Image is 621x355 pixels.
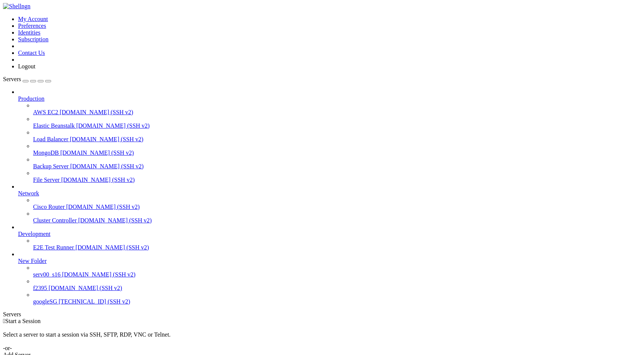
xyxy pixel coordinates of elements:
a: New Folder [18,258,618,264]
span: File Server [33,177,60,183]
li: E2E Test Runner [DOMAIN_NAME] (SSH v2) [33,237,618,251]
li: New Folder [18,251,618,305]
li: Network [18,183,618,224]
li: Cisco Router [DOMAIN_NAME] (SSH v2) [33,197,618,210]
div: Servers [3,311,618,318]
span: Servers [3,76,21,82]
a: File Server [DOMAIN_NAME] (SSH v2) [33,177,618,183]
li: Load Balancer [DOMAIN_NAME] (SSH v2) [33,129,618,143]
span: f2395 [33,285,47,291]
span: Start a Session [5,318,41,324]
a: Development [18,231,618,237]
a: serv00_s16 [DOMAIN_NAME] (SSH v2) [33,271,618,278]
li: AWS EC2 [DOMAIN_NAME] (SSH v2) [33,102,618,116]
li: f2395 [DOMAIN_NAME] (SSH v2) [33,278,618,292]
a: f2395 [DOMAIN_NAME] (SSH v2) [33,285,618,292]
li: File Server [DOMAIN_NAME] (SSH v2) [33,170,618,183]
span: Network [18,190,39,196]
span: Cluster Controller [33,217,77,224]
a: Logout [18,63,35,69]
span: [DOMAIN_NAME] (SSH v2) [62,271,136,278]
a: Load Balancer [DOMAIN_NAME] (SSH v2) [33,136,618,143]
span: AWS EC2 [33,109,58,115]
span: Development [18,231,50,237]
span: [DOMAIN_NAME] (SSH v2) [60,109,133,115]
li: Backup Server [DOMAIN_NAME] (SSH v2) [33,156,618,170]
span: serv00_s16 [33,271,61,278]
li: serv00_s16 [DOMAIN_NAME] (SSH v2) [33,264,618,278]
a: Cluster Controller [DOMAIN_NAME] (SSH v2) [33,217,618,224]
li: googleSG [TECHNICAL_ID] (SSH v2) [33,292,618,305]
span: [DOMAIN_NAME] (SSH v2) [60,150,134,156]
a: MongoDB [DOMAIN_NAME] (SSH v2) [33,150,618,156]
li: MongoDB [DOMAIN_NAME] (SSH v2) [33,143,618,156]
span: [DOMAIN_NAME] (SSH v2) [76,244,149,251]
a: AWS EC2 [DOMAIN_NAME] (SSH v2) [33,109,618,116]
a: Contact Us [18,50,45,56]
span: [DOMAIN_NAME] (SSH v2) [66,204,140,210]
span: [TECHNICAL_ID] (SSH v2) [59,298,130,305]
a: Identities [18,29,41,36]
a: Elastic Beanstalk [DOMAIN_NAME] (SSH v2) [33,122,618,129]
div: Select a server to start a session via SSH, SFTP, RDP, VNC or Telnet. -or- [3,325,618,352]
a: E2E Test Runner [DOMAIN_NAME] (SSH v2) [33,244,618,251]
li: Production [18,89,618,183]
span: E2E Test Runner [33,244,74,251]
span: [DOMAIN_NAME] (SSH v2) [70,163,144,169]
li: Cluster Controller [DOMAIN_NAME] (SSH v2) [33,210,618,224]
span: New Folder [18,258,47,264]
a: googleSG [TECHNICAL_ID] (SSH v2) [33,298,618,305]
span: [DOMAIN_NAME] (SSH v2) [48,285,122,291]
li: Development [18,224,618,251]
span: Elastic Beanstalk [33,122,75,129]
a: Backup Server [DOMAIN_NAME] (SSH v2) [33,163,618,170]
span: MongoDB [33,150,59,156]
span: Load Balancer [33,136,68,142]
span: Production [18,95,44,102]
span: [DOMAIN_NAME] (SSH v2) [61,177,135,183]
li: Elastic Beanstalk [DOMAIN_NAME] (SSH v2) [33,116,618,129]
span: [DOMAIN_NAME] (SSH v2) [70,136,144,142]
a: Production [18,95,618,102]
a: Subscription [18,36,48,42]
span: Cisco Router [33,204,65,210]
a: Cisco Router [DOMAIN_NAME] (SSH v2) [33,204,618,210]
a: Preferences [18,23,46,29]
span: [DOMAIN_NAME] (SSH v2) [78,217,152,224]
a: My Account [18,16,48,22]
a: Servers [3,76,51,82]
img: Shellngn [3,3,30,10]
span: [DOMAIN_NAME] (SSH v2) [76,122,150,129]
span:  [3,318,5,324]
a: Network [18,190,618,197]
span: googleSG [33,298,57,305]
span: Backup Server [33,163,69,169]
